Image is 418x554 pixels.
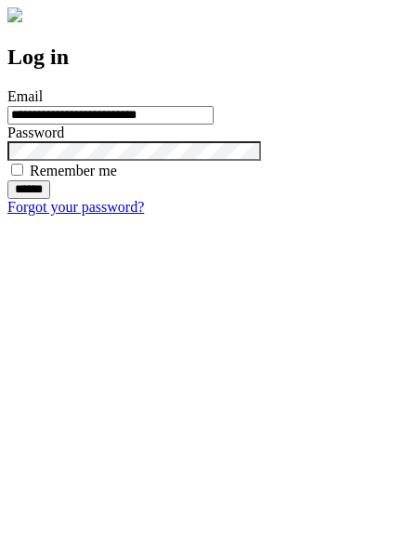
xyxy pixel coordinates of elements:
img: logo-4e3dc11c47720685a147b03b5a06dd966a58ff35d612b21f08c02c0306f2b779.png [7,7,22,22]
label: Email [7,88,43,104]
h2: Log in [7,45,411,70]
label: Password [7,125,64,140]
a: Forgot your password? [7,199,144,215]
label: Remember me [30,163,117,178]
